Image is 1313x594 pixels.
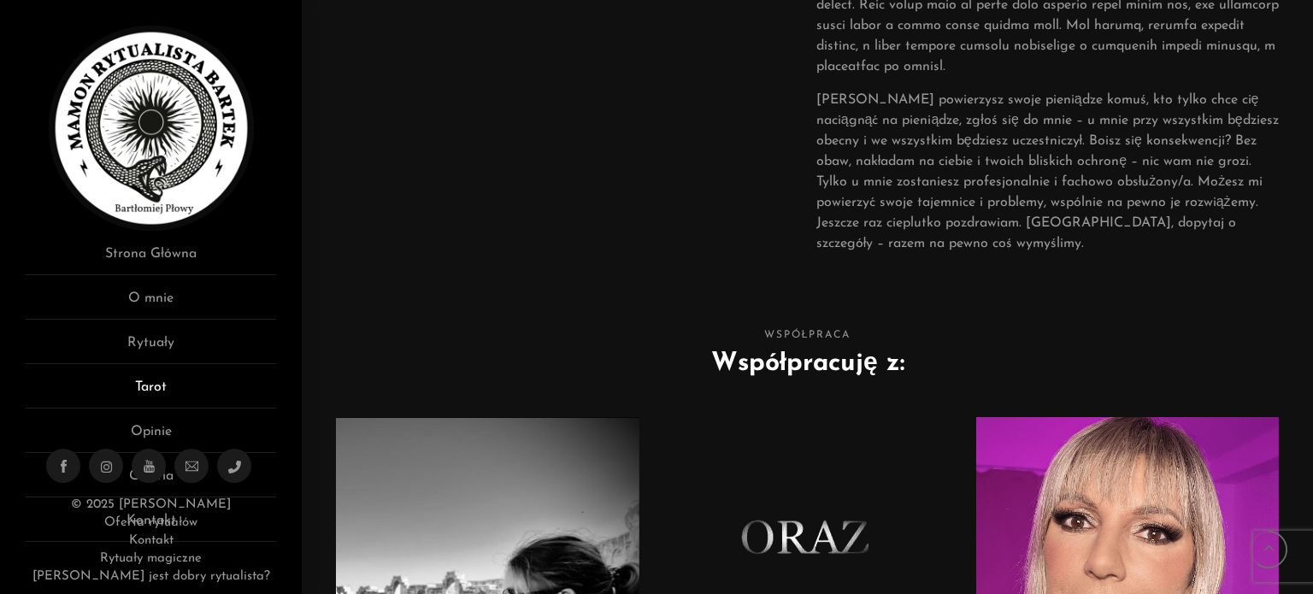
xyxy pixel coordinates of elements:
[327,326,1287,344] span: Współpraca
[32,570,270,583] a: [PERSON_NAME] jest dobry rytualista?
[104,516,197,529] a: Oferta rytuałów
[26,421,276,453] a: Opinie
[816,90,1279,254] p: [PERSON_NAME] powierzysz swoje pieniądze komuś, kto tylko chce cię naciągnąć na pieniądze, zgłoś ...
[26,332,276,364] a: Rytuały
[100,552,201,565] a: Rytuały magiczne
[26,288,276,320] a: O mnie
[49,26,254,231] img: Rytualista Bartek
[26,244,276,275] a: Strona Główna
[129,534,174,547] a: Kontakt
[327,344,1287,383] h2: Współpracuję z:
[26,377,276,409] a: Tarot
